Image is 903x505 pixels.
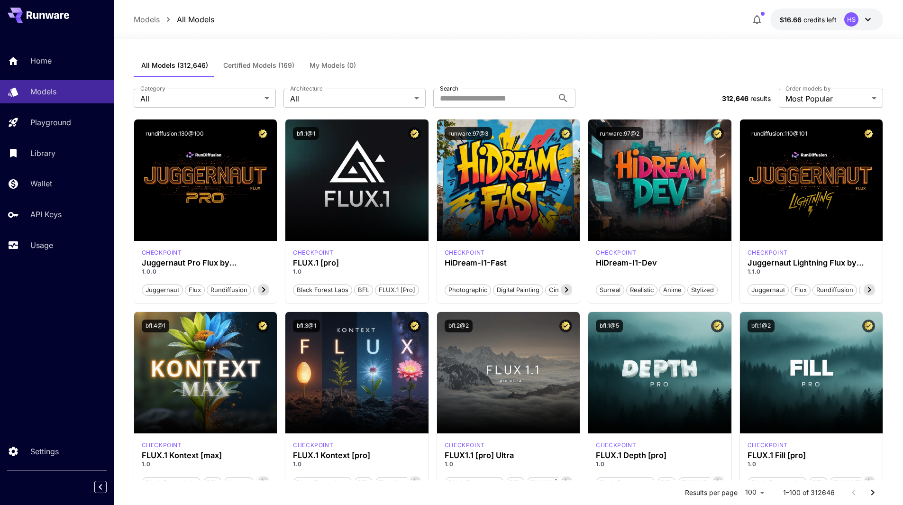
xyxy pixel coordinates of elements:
[142,267,270,276] p: 1.0.0
[748,460,876,468] p: 1.0
[293,451,421,460] h3: FLUX.1 Kontext [pro]
[293,476,352,488] button: Black Forest Labs
[748,476,807,488] button: Black Forest Labs
[177,14,214,25] a: All Models
[101,478,114,496] div: Collapse sidebar
[310,61,356,70] span: My Models (0)
[596,248,636,257] div: HiDream Dev
[445,451,573,460] h3: FLUX1.1 [pro] Ultra
[185,284,205,296] button: flux
[30,209,62,220] p: API Keys
[657,478,675,487] span: BFL
[224,478,253,487] span: Kontext
[224,476,254,488] button: Kontext
[408,127,421,140] button: Certified Model – Vetted for best performance and includes a commercial license.
[355,478,373,487] span: BFL
[142,127,208,140] button: rundiffusion:130@100
[445,320,473,332] button: bfl:2@2
[223,61,294,70] span: Certified Models (169)
[256,127,269,140] button: Certified Model – Vetted for best performance and includes a commercial license.
[748,320,775,332] button: bfl:1@2
[748,441,788,450] p: checkpoint
[812,284,857,296] button: rundiffusion
[445,441,485,450] div: fluxultra
[142,285,182,295] span: juggernaut
[142,284,183,296] button: juggernaut
[354,476,373,488] button: BFL
[134,14,214,25] nav: breadcrumb
[830,476,884,488] button: FLUX.1 Fill [pro]
[293,248,333,257] div: fluxpro
[813,285,857,295] span: rundiffusion
[253,284,271,296] button: pro
[30,239,53,251] p: Usage
[293,258,421,267] h3: FLUX.1 [pro]
[293,284,352,296] button: Black Forest Labs
[859,284,888,296] button: schnell
[142,441,182,450] p: checkpoint
[445,441,485,450] p: checkpoint
[770,9,883,30] button: $16.6641HS
[688,285,717,295] span: Stylized
[830,478,883,487] span: FLUX.1 Fill [pro]
[445,127,492,140] button: runware:97@3
[506,478,524,487] span: BFL
[375,284,419,296] button: FLUX.1 [pro]
[678,476,741,488] button: FLUX.1 Depth [pro]
[596,451,724,460] div: FLUX.1 Depth [pro]
[685,488,738,497] p: Results per page
[445,460,573,468] p: 1.0
[256,320,269,332] button: Certified Model – Vetted for best performance and includes a commercial license.
[711,127,724,140] button: Certified Model – Vetted for best performance and includes a commercial license.
[30,55,52,66] p: Home
[445,284,491,296] button: Photographic
[741,486,768,499] div: 100
[203,478,221,487] span: BFL
[493,285,543,295] span: Digital Painting
[30,178,52,189] p: Wallet
[596,441,636,450] p: checkpoint
[785,93,868,104] span: Most Popular
[862,127,875,140] button: Certified Model – Vetted for best performance and includes a commercial license.
[293,441,333,450] p: checkpoint
[142,258,270,267] h3: Juggernaut Pro Flux by RunDiffusion
[863,483,882,502] button: Go to next page
[596,258,724,267] h3: HiDream-I1-Dev
[596,460,724,468] p: 1.0
[596,476,655,488] button: Black Forest Labs
[440,84,458,92] label: Search
[140,93,261,104] span: All
[375,478,419,487] span: Flux Kontext
[30,117,71,128] p: Playground
[293,267,421,276] p: 1.0
[506,476,525,488] button: BFL
[859,285,887,295] span: schnell
[445,248,485,257] div: HiDream Fast
[748,441,788,450] div: fluxpro
[596,441,636,450] div: fluxpro
[142,320,169,332] button: bfl:4@1
[748,258,876,267] h3: Juggernaut Lightning Flux by RunDiffusion
[142,451,270,460] h3: FLUX.1 Kontext [max]
[748,478,806,487] span: Black Forest Labs
[203,476,222,488] button: BFL
[408,320,421,332] button: Certified Model – Vetted for best performance and includes a commercial license.
[722,94,748,102] span: 312,646
[748,284,789,296] button: juggernaut
[748,451,876,460] h3: FLUX.1 Fill [pro]
[545,284,582,296] button: Cinematic
[30,86,56,97] p: Models
[142,441,182,450] div: FLUX.1 Kontext [max]
[748,248,788,257] div: FLUX.1 D
[293,248,333,257] p: checkpoint
[141,61,208,70] span: All Models (312,646)
[493,284,543,296] button: Digital Painting
[134,14,160,25] a: Models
